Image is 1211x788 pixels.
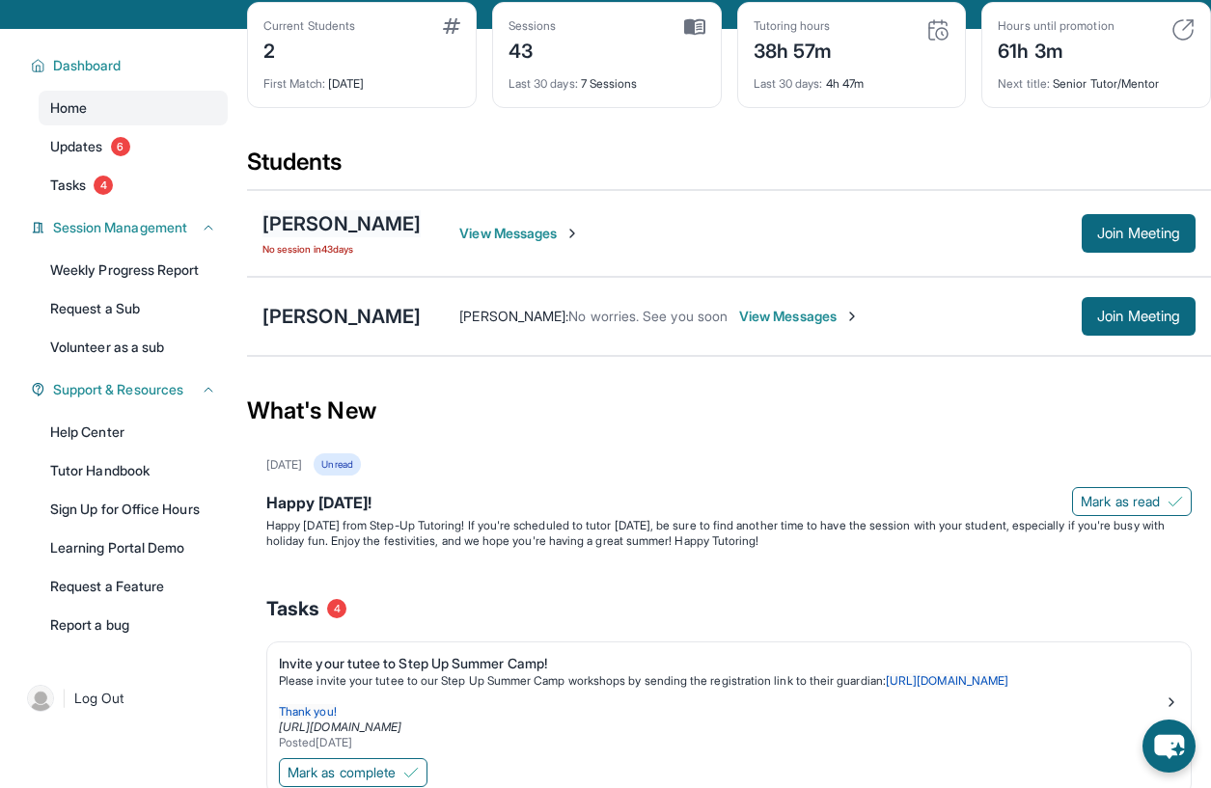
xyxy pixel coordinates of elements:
img: Chevron-Right [844,309,860,324]
button: chat-button [1142,720,1196,773]
div: [DATE] [263,65,460,92]
button: Join Meeting [1082,214,1196,253]
div: 2 [263,34,355,65]
button: Session Management [45,218,216,237]
span: 4 [327,599,346,618]
a: |Log Out [19,677,228,720]
span: First Match : [263,76,325,91]
span: Join Meeting [1097,311,1180,322]
div: Invite your tutee to Step Up Summer Camp! [279,654,1164,673]
button: Dashboard [45,56,216,75]
div: What's New [247,368,1211,453]
div: [PERSON_NAME] [262,303,421,330]
img: card [926,18,950,41]
span: Support & Resources [53,380,183,399]
button: Join Meeting [1082,297,1196,336]
span: 4 [94,176,113,195]
img: Chevron-Right [564,226,580,241]
div: 7 Sessions [509,65,705,92]
span: Mark as read [1081,492,1160,511]
span: Log Out [74,689,124,708]
div: 61h 3m [998,34,1114,65]
button: Mark as complete [279,758,427,787]
a: [URL][DOMAIN_NAME] [279,720,401,734]
div: Unread [314,453,360,476]
span: View Messages [739,307,860,326]
span: | [62,687,67,710]
a: Home [39,91,228,125]
div: 38h 57m [754,34,833,65]
a: Learning Portal Demo [39,530,228,565]
a: Report a bug [39,608,228,642]
div: [PERSON_NAME] [262,210,421,237]
a: Invite your tutee to Step Up Summer Camp!Please invite your tutee to our Step Up Summer Camp work... [267,642,1191,754]
span: Tasks [50,176,86,195]
a: [URL][DOMAIN_NAME] [886,673,1008,688]
div: Posted [DATE] [279,735,1164,750]
div: Students [247,147,1211,189]
span: Dashboard [53,56,122,75]
img: card [684,18,705,36]
p: Please invite your tutee to our Step Up Summer Camp workshops by sending the registration link to... [279,673,1164,689]
div: Hours until promotion [998,18,1114,34]
a: Request a Sub [39,291,228,326]
span: No session in 43 days [262,241,421,257]
div: Happy [DATE]! [266,491,1192,518]
span: Mark as complete [288,763,396,782]
a: Sign Up for Office Hours [39,492,228,527]
img: Mark as read [1168,494,1183,509]
span: Last 30 days : [509,76,578,91]
div: 4h 47m [754,65,950,92]
button: Mark as read [1072,487,1192,516]
div: Tutoring hours [754,18,833,34]
span: Home [50,98,87,118]
div: Sessions [509,18,557,34]
span: Next title : [998,76,1050,91]
span: Tasks [266,595,319,622]
a: Weekly Progress Report [39,253,228,287]
button: Support & Resources [45,380,216,399]
div: Current Students [263,18,355,34]
a: Request a Feature [39,569,228,604]
img: user-img [27,685,54,712]
span: View Messages [459,224,580,243]
img: card [1171,18,1195,41]
span: Updates [50,137,103,156]
span: Last 30 days : [754,76,823,91]
a: Help Center [39,415,228,449]
span: [PERSON_NAME] : [459,308,568,324]
a: Updates6 [39,129,228,164]
span: No worries. See you soon [568,308,728,324]
span: 6 [111,137,130,156]
a: Tasks4 [39,168,228,203]
span: Session Management [53,218,187,237]
img: Mark as complete [403,765,419,780]
a: Volunteer as a sub [39,330,228,365]
p: Happy [DATE] from Step-Up Tutoring! If you're scheduled to tutor [DATE], be sure to find another ... [266,518,1192,549]
span: Thank you! [279,704,337,719]
span: Join Meeting [1097,228,1180,239]
div: Senior Tutor/Mentor [998,65,1195,92]
img: card [443,18,460,34]
div: [DATE] [266,457,302,473]
div: 43 [509,34,557,65]
a: Tutor Handbook [39,453,228,488]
